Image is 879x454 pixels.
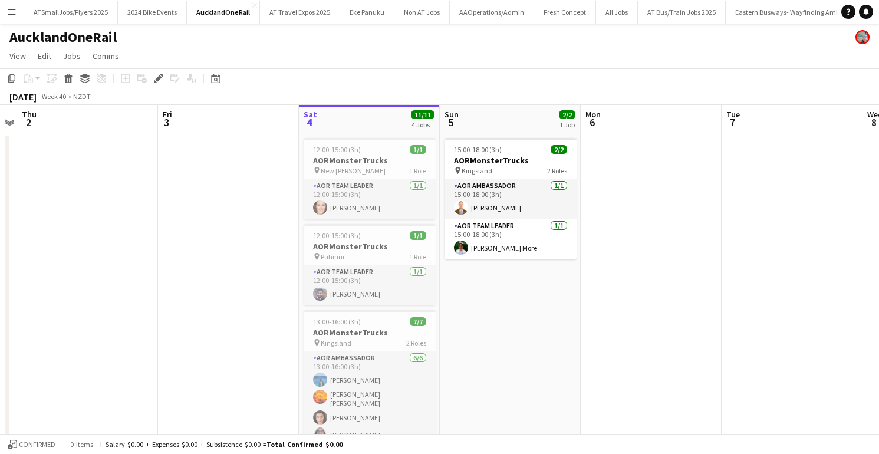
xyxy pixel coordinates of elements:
[24,1,118,24] button: ATSmallJobs/Flyers 2025
[58,48,85,64] a: Jobs
[313,231,361,240] span: 12:00-15:00 (3h)
[547,166,567,175] span: 2 Roles
[394,1,450,24] button: Non AT Jobs
[118,1,187,24] button: 2024 Bike Events
[5,48,31,64] a: View
[411,120,434,129] div: 4 Jobs
[313,317,361,326] span: 13:00-16:00 (3h)
[67,440,96,449] span: 0 items
[9,91,37,103] div: [DATE]
[559,120,575,129] div: 1 Job
[88,48,124,64] a: Comms
[534,1,596,24] button: Fresh Concept
[304,138,436,219] app-job-card: 12:00-15:00 (3h)1/1AORMonsterTrucks New [PERSON_NAME]1 RoleAOR Team Leader1/112:00-15:00 (3h)[PER...
[409,166,426,175] span: 1 Role
[445,138,577,259] app-job-card: 15:00-18:00 (3h)2/2AORMonsterTrucks Kingsland2 RolesAOR Ambassador1/115:00-18:00 (3h)[PERSON_NAME...
[340,1,394,24] button: Eke Panuku
[409,252,426,261] span: 1 Role
[20,116,37,129] span: 2
[19,440,55,449] span: Confirmed
[313,145,361,154] span: 12:00-15:00 (3h)
[596,1,638,24] button: All Jobs
[585,109,601,120] span: Mon
[39,92,68,101] span: Week 40
[266,440,343,449] span: Total Confirmed $0.00
[9,51,26,61] span: View
[725,116,740,129] span: 7
[302,116,317,129] span: 4
[559,110,575,119] span: 2/2
[445,179,577,219] app-card-role: AOR Ambassador1/115:00-18:00 (3h)[PERSON_NAME]
[321,338,351,347] span: Kingsland
[304,155,436,166] h3: AORMonsterTrucks
[260,1,340,24] button: AT Travel Expos 2025
[22,109,37,120] span: Thu
[726,109,740,120] span: Tue
[551,145,567,154] span: 2/2
[304,109,317,120] span: Sat
[410,317,426,326] span: 7/7
[445,219,577,259] app-card-role: AOR Team Leader1/115:00-18:00 (3h)[PERSON_NAME] More
[73,92,91,101] div: NZDT
[638,1,726,24] button: AT Bus/Train Jobs 2025
[304,179,436,219] app-card-role: AOR Team Leader1/112:00-15:00 (3h)[PERSON_NAME]
[462,166,492,175] span: Kingsland
[38,51,51,61] span: Edit
[33,48,56,64] a: Edit
[304,224,436,305] app-job-card: 12:00-15:00 (3h)1/1AORMonsterTrucks Puhinui1 RoleAOR Team Leader1/112:00-15:00 (3h)[PERSON_NAME]
[321,252,344,261] span: Puhinui
[445,155,577,166] h3: AORMonsterTrucks
[454,145,502,154] span: 15:00-18:00 (3h)
[304,241,436,252] h3: AORMonsterTrucks
[6,438,57,451] button: Confirmed
[63,51,81,61] span: Jobs
[321,166,386,175] span: New [PERSON_NAME]
[304,265,436,305] app-card-role: AOR Team Leader1/112:00-15:00 (3h)[PERSON_NAME]
[411,110,434,119] span: 11/11
[106,440,343,449] div: Salary $0.00 + Expenses $0.00 + Subsistence $0.00 =
[161,116,172,129] span: 3
[410,231,426,240] span: 1/1
[93,51,119,61] span: Comms
[410,145,426,154] span: 1/1
[584,116,601,129] span: 6
[450,1,534,24] button: AAOperations/Admin
[445,109,459,120] span: Sun
[187,1,260,24] button: AucklandOneRail
[163,109,172,120] span: Fri
[406,338,426,347] span: 2 Roles
[855,30,870,44] app-user-avatar: Bruce Hopkins
[9,28,117,46] h1: AucklandOneRail
[443,116,459,129] span: 5
[304,327,436,338] h3: AORMonsterTrucks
